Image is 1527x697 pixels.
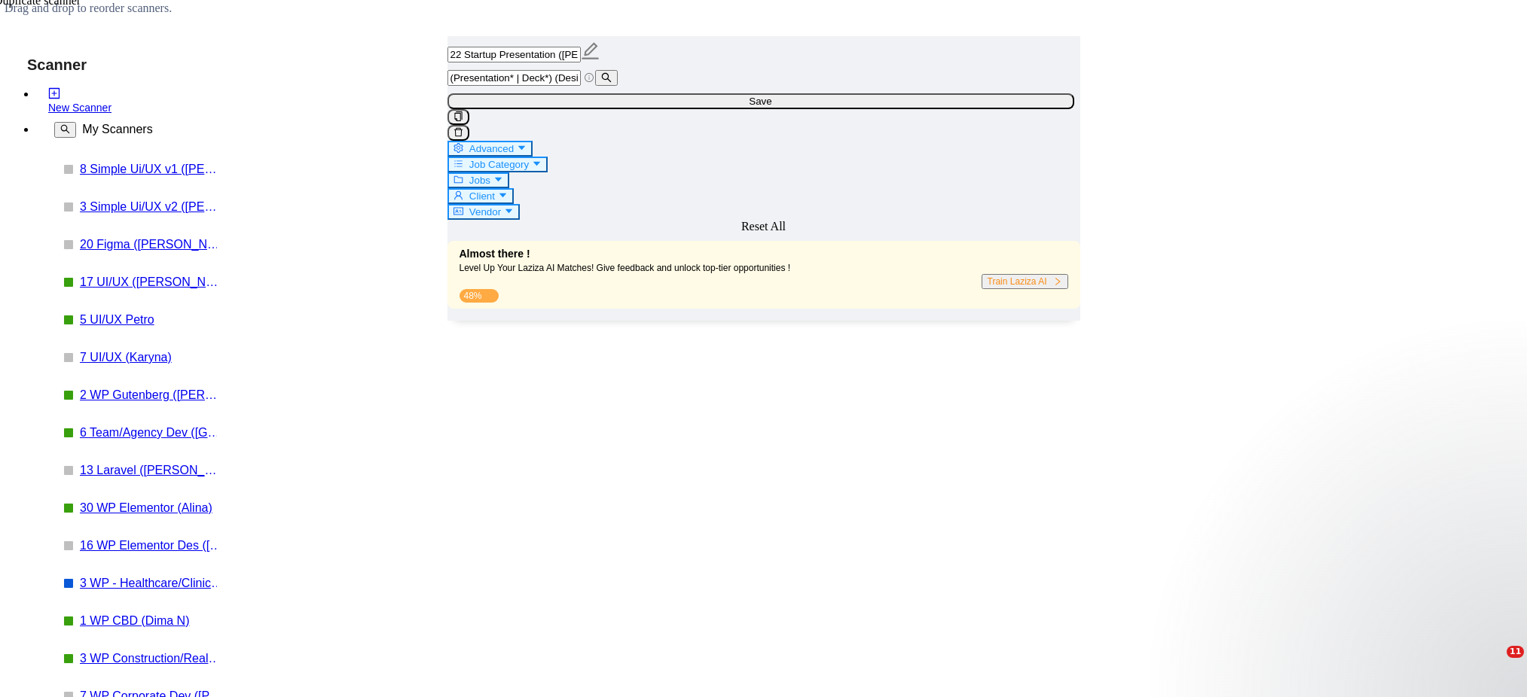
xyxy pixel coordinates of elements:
[595,70,617,86] button: search
[80,238,223,251] a: 20 Figma ([PERSON_NAME])
[498,190,508,200] span: caret-down
[36,87,217,114] li: New Scanner
[454,111,463,121] span: copy
[447,157,548,172] button: barsJob Categorycaret-down
[460,263,791,273] span: Level Up Your Laziza AI Matches! Give feedback and unlock top-tier opportunities !
[54,122,76,138] button: search
[447,109,469,125] button: copy
[741,220,786,233] a: Reset All
[82,123,152,136] span: My Scanners
[469,175,490,186] span: Jobs
[469,143,514,154] span: Advanced
[493,175,503,184] span: caret-down
[80,163,223,176] a: 8 Simple Ui/UX v1 ([PERSON_NAME])
[585,73,594,83] span: info-circle
[80,577,223,590] a: 3 WP - Healthcare/Clinic/Wellness/Beauty (Dima N)
[469,206,501,218] span: Vendor
[80,539,223,552] a: 16 WP Elementor Des ([PERSON_NAME])
[460,248,530,260] span: Almost there !
[15,56,99,84] span: Scanner
[60,124,70,134] span: search
[80,614,223,628] a: 1 WP CBD (Dima N)
[48,87,60,99] span: plus-square
[80,313,223,327] a: 5 UI/UX Petro
[447,188,514,204] button: userClientcaret-down
[1053,277,1062,286] span: right
[447,47,581,62] input: Scanner name...
[447,204,521,220] button: idcardVendorcaret-down
[80,388,223,402] a: 2 WP Gutenberg ([PERSON_NAME] Br)
[601,72,611,82] span: search
[581,41,600,61] span: edit
[469,159,529,170] span: Job Category
[460,289,499,303] span: 48%
[454,190,463,200] span: user
[80,501,223,515] a: 30 WP Elementor (Alina)
[48,87,217,114] a: New Scanner
[1476,646,1512,682] iframe: Intercom live chat
[988,276,1062,287] span: Train Laziza AI
[80,275,223,289] a: 17 UI/UX ([PERSON_NAME])
[1507,646,1524,658] span: 11
[447,172,510,188] button: folderJobscaret-down
[80,426,223,440] a: 6 Team/Agency Dev ([GEOGRAPHIC_DATA])
[454,206,463,216] span: idcard
[504,206,514,216] span: caret-down
[80,464,223,477] a: 13 Laravel ([PERSON_NAME])
[454,143,463,153] span: setting
[80,652,223,665] a: 3 WP Construction/Real Estate Website Development ([PERSON_NAME] B)
[454,127,463,137] span: delete
[454,175,463,184] span: folder
[447,70,581,86] input: Search Freelance Jobs...
[447,93,1074,109] button: Save
[749,96,771,107] span: Save
[532,159,542,169] span: caret-down
[447,125,469,141] button: delete
[982,274,1068,289] button: Train Laziza AI
[447,141,533,157] button: settingAdvancedcaret-down
[469,190,495,202] span: Client
[517,143,527,153] span: caret-down
[80,351,223,364] a: 7 UI/UX (Karyna)
[454,159,463,169] span: bars
[80,200,223,214] a: 3 Simple Ui/UX v2 ([PERSON_NAME])
[48,102,111,114] span: New Scanner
